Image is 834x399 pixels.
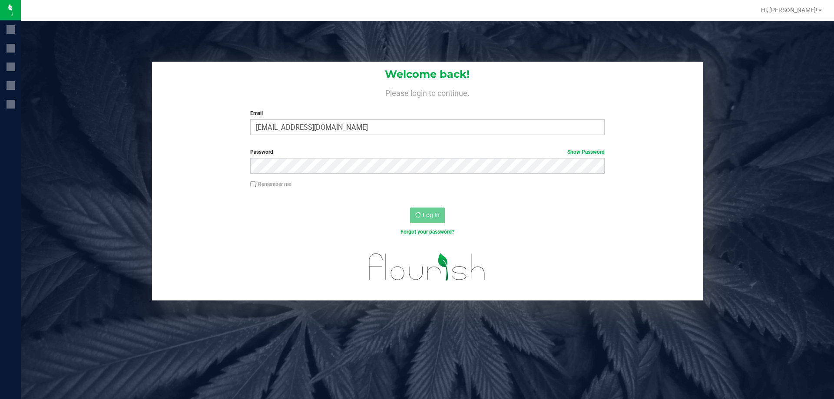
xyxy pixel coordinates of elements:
[152,87,703,97] h4: Please login to continue.
[250,109,604,117] label: Email
[152,69,703,80] h1: Welcome back!
[400,229,454,235] a: Forgot your password?
[250,181,256,188] input: Remember me
[250,180,291,188] label: Remember me
[358,245,496,289] img: flourish_logo.svg
[567,149,605,155] a: Show Password
[761,7,817,13] span: Hi, [PERSON_NAME]!
[423,211,440,218] span: Log In
[250,149,273,155] span: Password
[410,208,445,223] button: Log In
